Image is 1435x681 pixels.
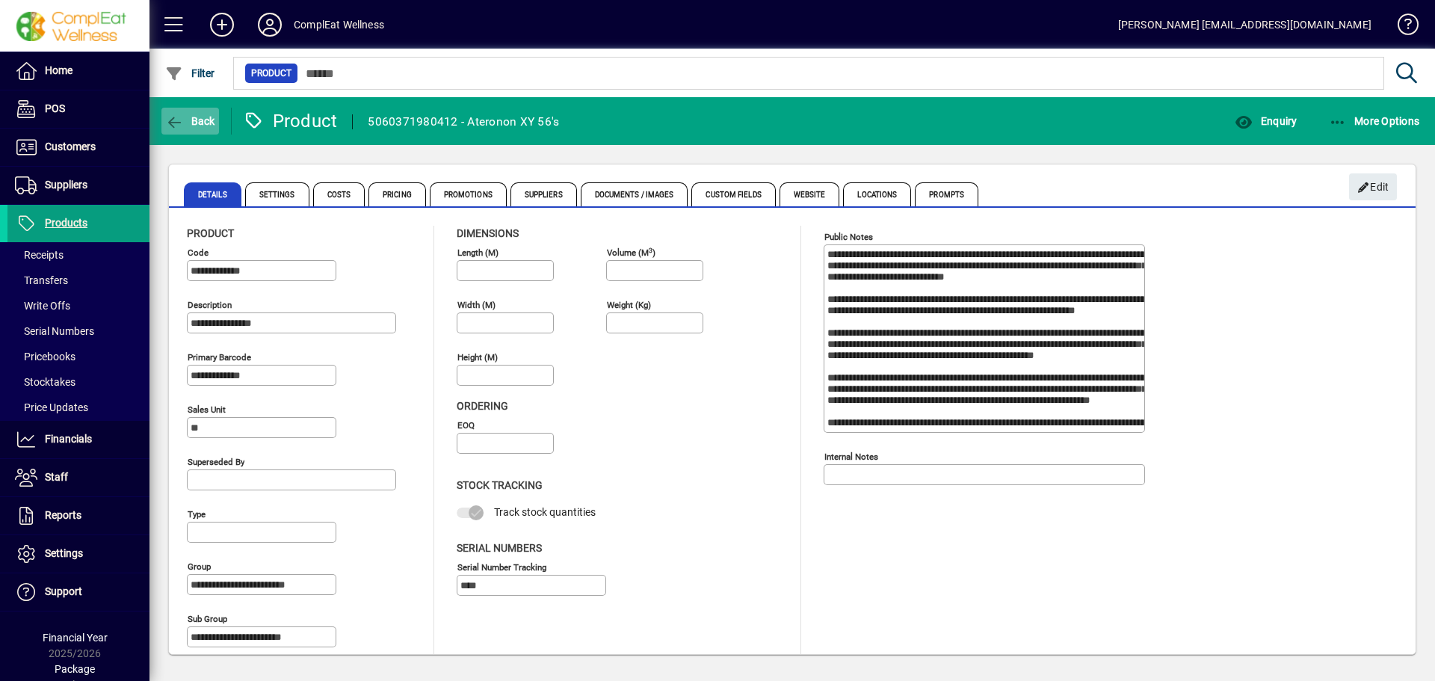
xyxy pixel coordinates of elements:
a: Price Updates [7,395,149,420]
span: Price Updates [15,401,88,413]
span: Suppliers [510,182,577,206]
a: Reports [7,497,149,534]
span: Receipts [15,249,64,261]
a: Transfers [7,268,149,293]
a: Home [7,52,149,90]
span: Financial Year [43,632,108,644]
span: Financials [45,433,92,445]
span: Customers [45,141,96,152]
mat-label: Group [188,561,211,572]
button: Edit [1349,173,1397,200]
a: Receipts [7,242,149,268]
span: Transfers [15,274,68,286]
span: Ordering [457,400,508,412]
span: Promotions [430,182,507,206]
span: Settings [245,182,309,206]
span: Documents / Images [581,182,688,206]
mat-label: Height (m) [457,352,498,363]
span: Serial Numbers [457,542,542,554]
span: Website [780,182,840,206]
mat-label: Internal Notes [824,452,878,462]
a: Staff [7,459,149,496]
a: Serial Numbers [7,318,149,344]
mat-label: Width (m) [457,300,496,310]
mat-label: Type [188,509,206,520]
mat-label: Code [188,247,209,258]
div: 5060371980412 - Ateronon XY 56's [368,110,559,134]
div: Product [243,109,338,133]
div: [PERSON_NAME] [EMAIL_ADDRESS][DOMAIN_NAME] [1118,13,1371,37]
mat-label: EOQ [457,420,475,431]
span: Product [251,66,291,81]
span: Details [184,182,241,206]
mat-label: Sales unit [188,404,226,415]
span: Write Offs [15,300,70,312]
button: Profile [246,11,294,38]
a: Knowledge Base [1386,3,1416,52]
span: Costs [313,182,365,206]
span: Dimensions [457,227,519,239]
button: More Options [1325,108,1424,135]
button: Add [198,11,246,38]
a: Support [7,573,149,611]
span: Suppliers [45,179,87,191]
span: Reports [45,509,81,521]
span: Filter [165,67,215,79]
span: Pricing [368,182,426,206]
a: Pricebooks [7,344,149,369]
a: Settings [7,535,149,573]
span: Enquiry [1235,115,1297,127]
span: Staff [45,471,68,483]
span: More Options [1329,115,1420,127]
mat-label: Sub group [188,614,227,624]
mat-label: Superseded by [188,457,244,467]
mat-label: Description [188,300,232,310]
a: Customers [7,129,149,166]
a: Suppliers [7,167,149,204]
mat-label: Primary barcode [188,352,251,363]
mat-label: Serial Number tracking [457,561,546,572]
span: Home [45,64,72,76]
span: Prompts [915,182,978,206]
span: Products [45,217,87,229]
span: POS [45,102,65,114]
mat-label: Public Notes [824,232,873,242]
span: Support [45,585,82,597]
button: Enquiry [1231,108,1300,135]
a: Stocktakes [7,369,149,395]
app-page-header-button: Back [149,108,232,135]
button: Back [161,108,219,135]
span: Custom Fields [691,182,775,206]
span: Stock Tracking [457,479,543,491]
mat-label: Length (m) [457,247,499,258]
span: Pricebooks [15,351,75,363]
span: Locations [843,182,911,206]
span: Track stock quantities [494,506,596,518]
span: Back [165,115,215,127]
a: Financials [7,421,149,458]
sup: 3 [649,246,652,253]
a: POS [7,90,149,128]
div: ComplEat Wellness [294,13,384,37]
button: Filter [161,60,219,87]
mat-label: Weight (Kg) [607,300,651,310]
span: Package [55,663,95,675]
span: Product [187,227,234,239]
a: Write Offs [7,293,149,318]
span: Settings [45,547,83,559]
span: Stocktakes [15,376,75,388]
span: Serial Numbers [15,325,94,337]
mat-label: Volume (m ) [607,247,655,258]
span: Edit [1357,175,1389,200]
